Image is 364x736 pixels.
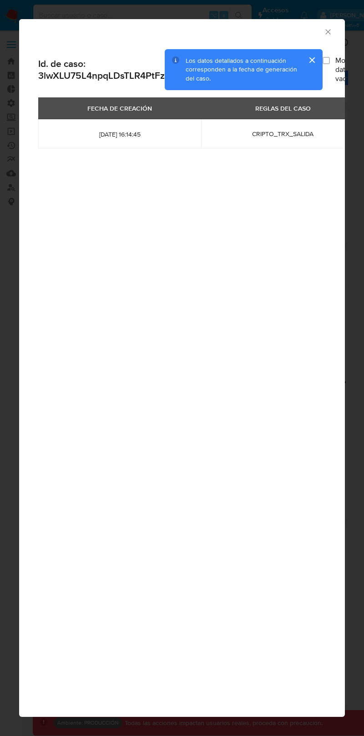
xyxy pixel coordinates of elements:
input: Mostrar datos vacíos [323,57,330,64]
span: Los datos detallados a continuación corresponden a la fecha de generación del caso. [186,56,297,83]
div: recomendación de cierre modal [19,19,345,717]
font: [DATE] 16:14:45 [99,130,141,139]
button: Cerrar ventana [324,27,332,36]
font: FECHA DE CREACIÓN [87,104,152,113]
font: Id. de caso: 3lwXLU75L4npqLDsTLR4PtFz [38,56,165,82]
font: CRIPTO_TRX_SALIDA [252,129,313,138]
span: Mostrar datos vacíos [335,56,364,83]
font: REGLAS DEL CASO [255,104,311,113]
button: cerrar [301,49,323,71]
